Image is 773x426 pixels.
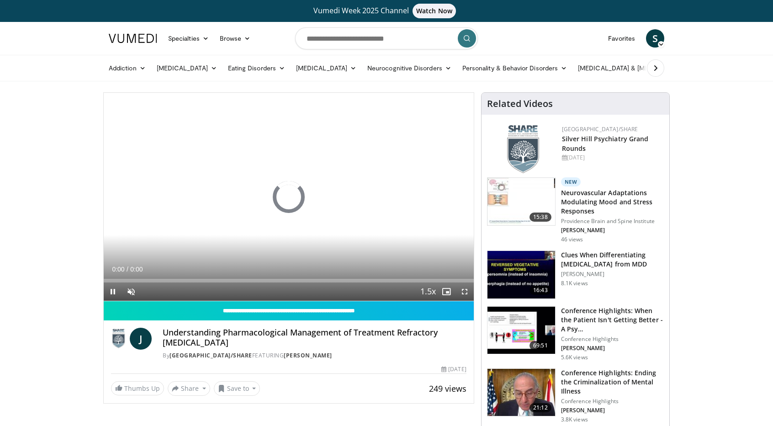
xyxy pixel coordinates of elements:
img: 1419e6f0-d69a-482b-b3ae-1573189bf46e.150x105_q85_crop-smart_upscale.jpg [487,369,555,416]
a: [GEOGRAPHIC_DATA]/SHARE [562,125,638,133]
a: Favorites [603,29,641,48]
button: Unmute [122,282,140,301]
a: [MEDICAL_DATA] [291,59,362,77]
a: Specialties [163,29,214,48]
a: S [646,29,664,48]
a: Browse [214,29,256,48]
h3: Conference Highlights: When the Patient Isn't Getting Better - A Psy… [561,306,664,334]
div: [DATE] [441,365,466,373]
a: [PERSON_NAME] [284,351,332,359]
video-js: Video Player [104,93,474,301]
a: [GEOGRAPHIC_DATA]/SHARE [169,351,252,359]
p: 5.6K views [561,354,588,361]
a: J [130,328,152,350]
p: [PERSON_NAME] [561,345,664,352]
a: Eating Disorders [222,59,291,77]
div: By FEATURING [163,351,466,360]
span: 69:51 [529,341,551,350]
h4: Related Videos [487,98,553,109]
div: [DATE] [562,154,662,162]
a: [MEDICAL_DATA] & [MEDICAL_DATA] [572,59,703,77]
p: New [561,177,581,186]
a: Personality & Behavior Disorders [457,59,572,77]
span: / [127,266,128,273]
p: [PERSON_NAME] [561,227,664,234]
span: 0:00 [112,266,124,273]
button: Save to [214,381,260,396]
h3: Clues When Differentiating [MEDICAL_DATA] from MDD [561,250,664,269]
a: Thumbs Up [111,381,164,395]
input: Search topics, interventions [295,27,478,49]
button: Pause [104,282,122,301]
img: a6520382-d332-4ed3-9891-ee688fa49237.150x105_q85_crop-smart_upscale.jpg [487,251,555,298]
img: 4362ec9e-0993-4580-bfd4-8e18d57e1d49.150x105_q85_crop-smart_upscale.jpg [487,307,555,354]
a: Silver Hill Psychiatry Grand Rounds [562,134,649,153]
span: Watch Now [413,4,456,18]
span: 0:00 [130,266,143,273]
span: 249 views [429,383,466,394]
a: Addiction [103,59,151,77]
p: Conference Highlights [561,335,664,343]
h3: Neurovascular Adaptations Modulating Mood and Stress Responses [561,188,664,216]
span: 15:38 [529,213,551,222]
img: Silver Hill Hospital/SHARE [111,328,126,350]
p: Providence Brain and Spine Institute [561,218,664,225]
button: Fullscreen [455,282,474,301]
p: 46 views [561,236,583,243]
p: Conference Highlights [561,398,664,405]
h4: Understanding Pharmacological Management of Treatment Refractory [MEDICAL_DATA] [163,328,466,347]
span: 16:43 [529,286,551,295]
p: [PERSON_NAME] [561,407,664,414]
img: 4562edde-ec7e-4758-8328-0659f7ef333d.150x105_q85_crop-smart_upscale.jpg [487,178,555,225]
p: 8.1K views [561,280,588,287]
p: [PERSON_NAME] [561,271,664,278]
div: Progress Bar [104,279,474,282]
button: Share [168,381,210,396]
a: 15:38 New Neurovascular Adaptations Modulating Mood and Stress Responses Providence Brain and Spi... [487,177,664,243]
img: f8aaeb6d-318f-4fcf-bd1d-54ce21f29e87.png.150x105_q85_autocrop_double_scale_upscale_version-0.2.png [507,125,539,173]
a: 69:51 Conference Highlights: When the Patient Isn't Getting Better - A Psy… Conference Highlights... [487,306,664,361]
p: 3.8K views [561,416,588,423]
h3: Conference Highlights: Ending the Criminalization of Mental Illness [561,368,664,396]
img: VuMedi Logo [109,34,157,43]
a: Neurocognitive Disorders [362,59,457,77]
a: 21:12 Conference Highlights: Ending the Criminalization of Mental Illness Conference Highlights [... [487,368,664,423]
a: [MEDICAL_DATA] [151,59,222,77]
a: Vumedi Week 2025 ChannelWatch Now [110,4,663,18]
span: 21:12 [529,403,551,412]
a: 16:43 Clues When Differentiating [MEDICAL_DATA] from MDD [PERSON_NAME] 8.1K views [487,250,664,299]
button: Playback Rate [419,282,437,301]
button: Enable picture-in-picture mode [437,282,455,301]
